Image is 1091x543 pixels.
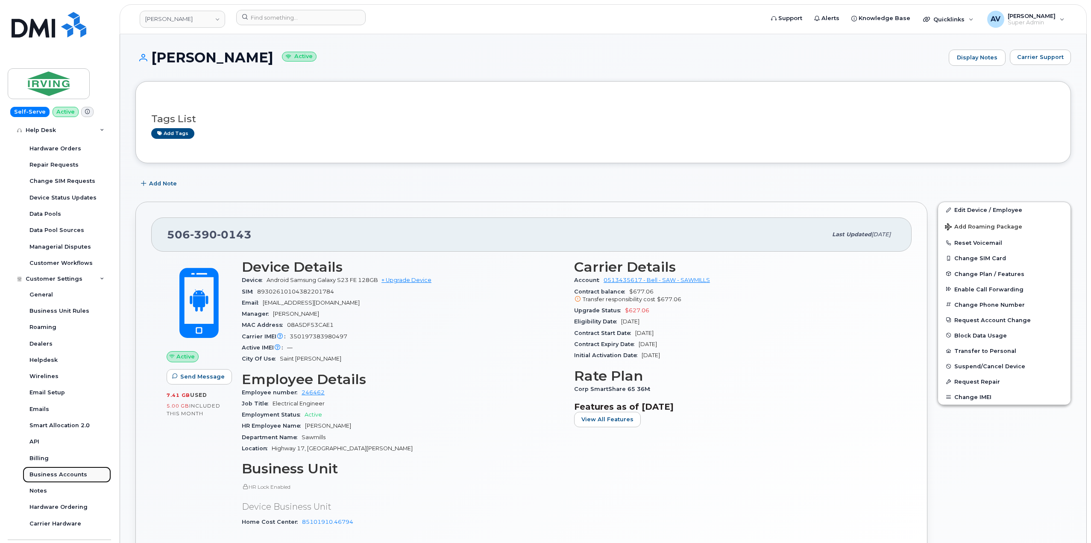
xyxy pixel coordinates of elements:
[257,288,334,295] span: 89302610104382201784
[180,373,225,381] span: Send Message
[938,282,1070,297] button: Enable Call Forwarding
[242,355,280,362] span: City Of Use
[242,259,564,275] h3: Device Details
[273,311,319,317] span: [PERSON_NAME]
[242,311,273,317] span: Manager
[242,277,267,283] span: Device
[287,322,334,328] span: 08A5DF53CAE1
[639,341,657,347] span: [DATE]
[242,322,287,328] span: MAC Address
[938,266,1070,282] button: Change Plan / Features
[938,217,1070,235] button: Add Roaming Package
[938,389,1070,405] button: Change IMEI
[954,363,1025,370] span: Suspend/Cancel Device
[1010,50,1071,65] button: Carrier Support
[167,228,252,241] span: 506
[176,352,195,361] span: Active
[381,277,431,283] a: + Upgrade Device
[625,307,649,314] span: $627.06
[938,312,1070,328] button: Request Account Change
[302,389,325,396] a: 246462
[1017,53,1064,61] span: Carrier Support
[242,344,287,351] span: Active IMEI
[302,434,326,440] span: Sawmills
[135,176,184,191] button: Add Note
[151,114,1055,124] h3: Tags List
[938,202,1070,217] a: Edit Device / Employee
[167,403,189,409] span: 5.00 GB
[938,343,1070,358] button: Transfer to Personal
[871,231,891,238] span: [DATE]
[149,179,177,188] span: Add Note
[242,501,564,513] p: Device Business Unit
[280,355,341,362] span: Saint [PERSON_NAME]
[242,423,305,429] span: HR Employee Name
[938,297,1070,312] button: Change Phone Number
[272,445,413,452] span: Highway 17, [GEOGRAPHIC_DATA][PERSON_NAME]
[574,259,896,275] h3: Carrier Details
[954,286,1024,292] span: Enable Call Forwarding
[242,372,564,387] h3: Employee Details
[242,483,564,490] p: HR Lock Enabled
[938,358,1070,374] button: Suspend/Cancel Device
[167,402,220,417] span: included this month
[167,392,190,398] span: 7.41 GB
[242,445,272,452] span: Location
[151,128,194,139] a: Add tags
[574,277,604,283] span: Account
[302,519,353,525] a: 85101910.46794
[574,352,642,358] span: Initial Activation Date
[242,461,564,476] h3: Business Unit
[242,411,305,418] span: Employment Status
[832,231,871,238] span: Last updated
[574,368,896,384] h3: Rate Plan
[583,296,655,302] span: Transfer responsibility cost
[938,328,1070,343] button: Block Data Usage
[574,402,896,412] h3: Features as of [DATE]
[242,299,263,306] span: Email
[263,299,360,306] span: [EMAIL_ADDRESS][DOMAIN_NAME]
[290,333,347,340] span: 350197383980497
[242,519,302,525] span: Home Cost Center
[938,250,1070,266] button: Change SIM Card
[267,277,378,283] span: Android Samsung Galaxy S23 FE 128GB
[242,389,302,396] span: Employee number
[305,411,322,418] span: Active
[938,374,1070,389] button: Request Repair
[135,50,944,65] h1: [PERSON_NAME]
[574,288,629,295] span: Contract balance
[574,318,621,325] span: Eligibility Date
[574,307,625,314] span: Upgrade Status
[242,333,290,340] span: Carrier IMEI
[282,52,317,62] small: Active
[574,288,896,304] span: $677.06
[954,270,1024,277] span: Change Plan / Features
[242,400,273,407] span: Job Title
[217,228,252,241] span: 0143
[574,386,654,392] span: Corp SmartShare 65 36M
[604,277,710,283] a: 0513435617 - Bell - SAW - SAWMILLS
[167,369,232,385] button: Send Message
[581,415,633,423] span: View All Features
[574,412,641,427] button: View All Features
[945,223,1022,232] span: Add Roaming Package
[621,318,639,325] span: [DATE]
[287,344,293,351] span: —
[938,235,1070,250] button: Reset Voicemail
[242,434,302,440] span: Department Name
[574,341,639,347] span: Contract Expiry Date
[642,352,660,358] span: [DATE]
[273,400,325,407] span: Electrical Engineer
[657,296,681,302] span: $677.06
[242,288,257,295] span: SIM
[949,50,1006,66] a: Display Notes
[574,330,635,336] span: Contract Start Date
[190,392,207,398] span: used
[305,423,351,429] span: [PERSON_NAME]
[635,330,654,336] span: [DATE]
[190,228,217,241] span: 390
